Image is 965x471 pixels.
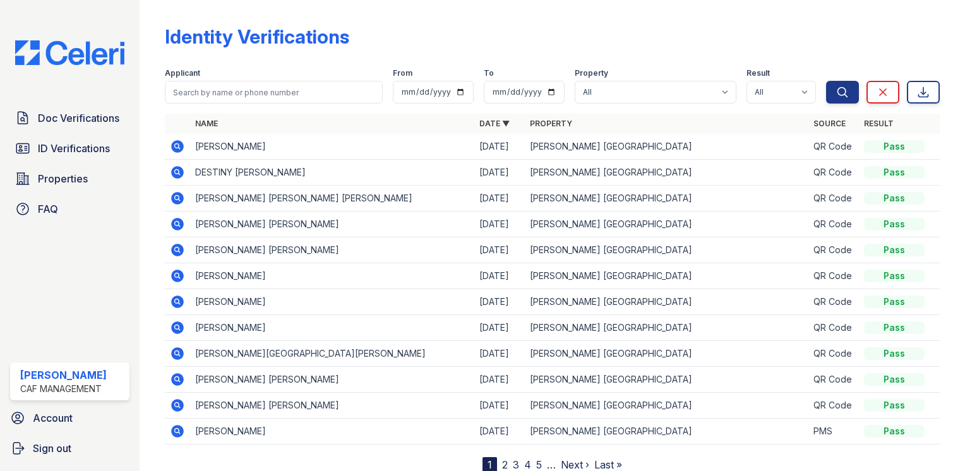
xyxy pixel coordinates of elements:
td: [DATE] [474,419,525,444]
td: [PERSON_NAME] [GEOGRAPHIC_DATA] [525,212,808,237]
td: QR Code [808,393,859,419]
div: Pass [864,321,925,334]
div: Pass [864,399,925,412]
td: [PERSON_NAME] [GEOGRAPHIC_DATA] [525,160,808,186]
a: Date ▼ [479,119,510,128]
a: Sign out [5,436,135,461]
label: To [484,68,494,78]
td: [PERSON_NAME] [190,289,474,315]
span: Properties [38,171,88,186]
td: QR Code [808,186,859,212]
td: [PERSON_NAME] [190,315,474,341]
td: [PERSON_NAME] [PERSON_NAME] [190,212,474,237]
td: [DATE] [474,289,525,315]
a: 4 [524,458,531,471]
td: [PERSON_NAME] [PERSON_NAME] [190,367,474,393]
a: Source [813,119,846,128]
td: [PERSON_NAME] [GEOGRAPHIC_DATA] [525,263,808,289]
label: From [393,68,412,78]
td: [DATE] [474,367,525,393]
a: FAQ [10,196,129,222]
td: [PERSON_NAME] [GEOGRAPHIC_DATA] [525,419,808,444]
span: Doc Verifications [38,110,119,126]
td: QR Code [808,341,859,367]
label: Applicant [165,68,200,78]
a: ID Verifications [10,136,129,161]
td: [DATE] [474,160,525,186]
td: [PERSON_NAME] [PERSON_NAME] [190,237,474,263]
a: Result [864,119,894,128]
td: [PERSON_NAME] [PERSON_NAME] [PERSON_NAME] [190,186,474,212]
td: QR Code [808,367,859,393]
td: [PERSON_NAME] [190,134,474,160]
a: 3 [513,458,519,471]
td: [PERSON_NAME] [PERSON_NAME] [190,393,474,419]
td: QR Code [808,289,859,315]
img: CE_Logo_Blue-a8612792a0a2168367f1c8372b55b34899dd931a85d93a1a3d3e32e68fde9ad4.png [5,40,135,65]
td: QR Code [808,263,859,289]
a: Properties [10,166,129,191]
td: [PERSON_NAME] [GEOGRAPHIC_DATA] [525,134,808,160]
a: Next › [561,458,589,471]
td: [DATE] [474,212,525,237]
td: [PERSON_NAME] [190,419,474,444]
td: [PERSON_NAME] [GEOGRAPHIC_DATA] [525,341,808,367]
td: QR Code [808,237,859,263]
span: FAQ [38,201,58,217]
div: Pass [864,295,925,308]
div: Pass [864,244,925,256]
a: Last » [594,458,622,471]
a: Doc Verifications [10,105,129,131]
td: PMS [808,419,859,444]
td: QR Code [808,160,859,186]
div: Pass [864,166,925,179]
td: QR Code [808,134,859,160]
a: 2 [502,458,508,471]
td: [DATE] [474,315,525,341]
td: [DATE] [474,186,525,212]
div: Pass [864,218,925,230]
div: Identity Verifications [165,25,349,48]
span: Sign out [33,441,71,456]
a: 5 [536,458,542,471]
a: Account [5,405,135,431]
div: Pass [864,347,925,360]
td: [PERSON_NAME][GEOGRAPHIC_DATA][PERSON_NAME] [190,341,474,367]
label: Property [575,68,608,78]
span: ID Verifications [38,141,110,156]
td: QR Code [808,315,859,341]
td: [DATE] [474,341,525,367]
td: DESTINY [PERSON_NAME] [190,160,474,186]
td: [DATE] [474,237,525,263]
td: [DATE] [474,263,525,289]
td: QR Code [808,212,859,237]
td: [PERSON_NAME] [GEOGRAPHIC_DATA] [525,315,808,341]
div: Pass [864,373,925,386]
td: [PERSON_NAME] [190,263,474,289]
label: Result [746,68,770,78]
td: [PERSON_NAME] [GEOGRAPHIC_DATA] [525,367,808,393]
td: [PERSON_NAME] [GEOGRAPHIC_DATA] [525,289,808,315]
td: [DATE] [474,393,525,419]
a: Property [530,119,572,128]
td: [PERSON_NAME] [GEOGRAPHIC_DATA] [525,393,808,419]
div: CAF Management [20,383,107,395]
div: Pass [864,425,925,438]
td: [DATE] [474,134,525,160]
div: [PERSON_NAME] [20,367,107,383]
span: Account [33,410,73,426]
input: Search by name or phone number [165,81,383,104]
a: Name [195,119,218,128]
td: [PERSON_NAME] [GEOGRAPHIC_DATA] [525,237,808,263]
td: [PERSON_NAME] [GEOGRAPHIC_DATA] [525,186,808,212]
div: Pass [864,270,925,282]
div: Pass [864,192,925,205]
div: Pass [864,140,925,153]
